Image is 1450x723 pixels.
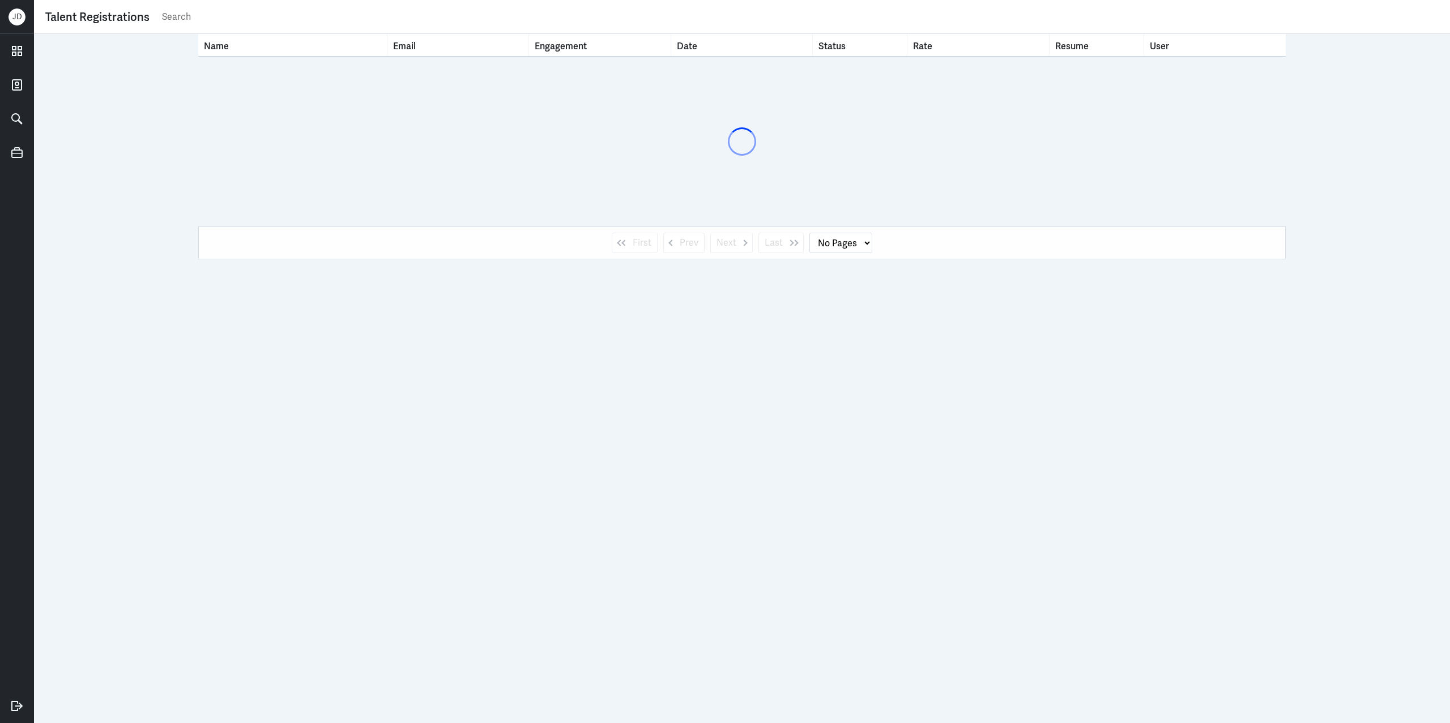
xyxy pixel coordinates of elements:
[758,233,804,253] button: Last
[680,236,698,250] span: Prev
[813,34,907,56] th: Toggle SortBy
[633,236,651,250] span: First
[8,8,25,25] div: J D
[45,8,150,25] div: Talent Registrations
[612,233,658,253] button: First
[1144,34,1286,56] th: User
[198,34,387,56] th: Toggle SortBy
[717,236,736,250] span: Next
[907,34,1049,56] th: Toggle SortBy
[710,233,753,253] button: Next
[1050,34,1144,56] th: Resume
[161,8,1439,25] input: Search
[529,34,671,56] th: Toggle SortBy
[671,34,813,56] th: Toggle SortBy
[663,233,705,253] button: Prev
[387,34,529,56] th: Toggle SortBy
[765,236,783,250] span: Last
